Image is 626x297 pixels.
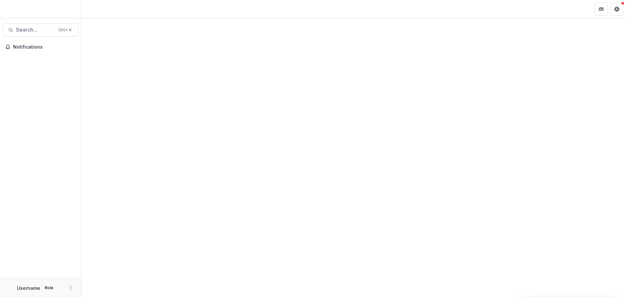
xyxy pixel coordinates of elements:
button: Partners [595,3,608,16]
button: More [67,284,75,292]
button: Get Help [610,3,623,16]
button: Notifications [3,42,79,52]
span: Notifications [13,44,76,50]
span: Search... [16,27,54,33]
button: Search... [3,23,79,37]
p: Role [43,285,55,291]
div: Ctrl + K [57,26,73,34]
p: Username [17,285,40,291]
